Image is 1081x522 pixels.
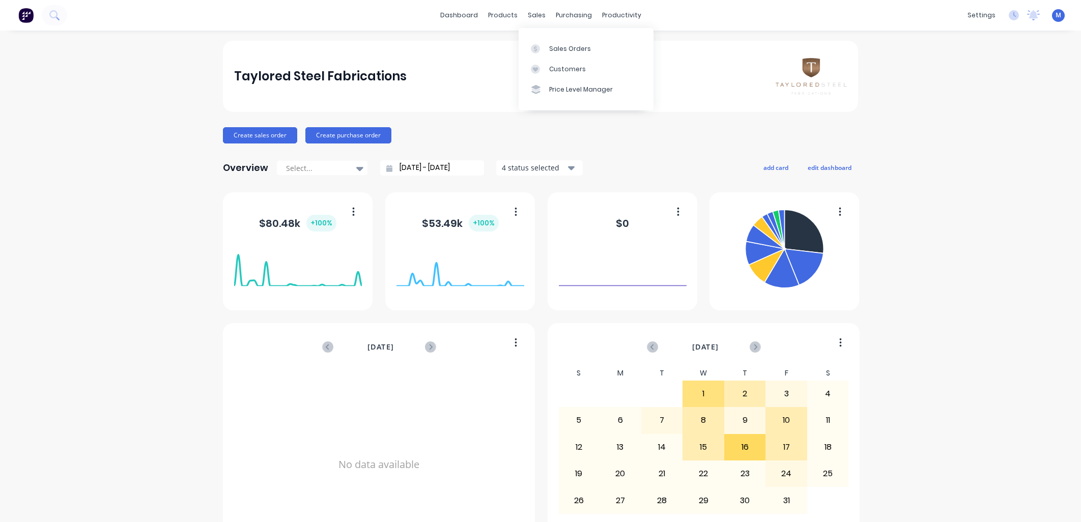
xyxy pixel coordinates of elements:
div: 19 [559,461,600,486]
div: 11 [808,408,848,433]
img: Taylored Steel Fabrications [776,58,847,94]
button: 4 status selected [496,160,583,176]
div: 20 [600,461,641,486]
div: Taylored Steel Fabrications [234,66,407,86]
div: 14 [642,434,682,460]
div: settings [962,8,1001,23]
div: + 100 % [306,215,336,231]
div: 27 [600,487,641,513]
a: Customers [519,59,653,79]
div: 22 [683,461,724,486]
div: sales [523,8,551,23]
div: 16 [725,434,765,460]
div: F [765,366,807,381]
button: Create sales order [223,127,297,143]
div: 24 [766,461,807,486]
div: products [483,8,523,23]
div: productivity [597,8,646,23]
div: 25 [808,461,848,486]
div: W [682,366,724,381]
div: 4 [808,381,848,407]
div: 4 status selected [502,162,566,173]
div: 13 [600,434,641,460]
div: 8 [683,408,724,433]
div: 6 [600,408,641,433]
div: 9 [725,408,765,433]
span: [DATE] [367,341,394,353]
div: 2 [725,381,765,407]
div: 17 [766,434,807,460]
div: purchasing [551,8,597,23]
div: 1 [683,381,724,407]
div: $ 0 [616,216,629,231]
div: 10 [766,408,807,433]
div: 26 [559,487,600,513]
div: T [641,366,683,381]
div: S [807,366,849,381]
button: Create purchase order [305,127,391,143]
a: dashboard [435,8,483,23]
div: 21 [642,461,682,486]
div: T [724,366,766,381]
div: 15 [683,434,724,460]
div: 18 [808,434,848,460]
span: M [1056,11,1061,20]
img: Factory [18,8,34,23]
div: 3 [766,381,807,407]
button: edit dashboard [801,161,858,174]
div: Customers [549,65,586,74]
div: 7 [642,408,682,433]
div: M [600,366,641,381]
div: $ 53.49k [422,215,499,231]
div: Price Level Manager [549,85,613,94]
div: 12 [559,434,600,460]
div: 23 [725,461,765,486]
div: 31 [766,487,807,513]
a: Price Level Manager [519,79,653,100]
div: Overview [223,158,268,178]
a: Sales Orders [519,38,653,59]
div: 30 [725,487,765,513]
div: Sales Orders [549,44,591,53]
div: S [558,366,600,381]
div: 5 [559,408,600,433]
div: 29 [683,487,724,513]
button: add card [757,161,795,174]
div: + 100 % [469,215,499,231]
div: $ 80.48k [259,215,336,231]
span: [DATE] [692,341,719,353]
div: 28 [642,487,682,513]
